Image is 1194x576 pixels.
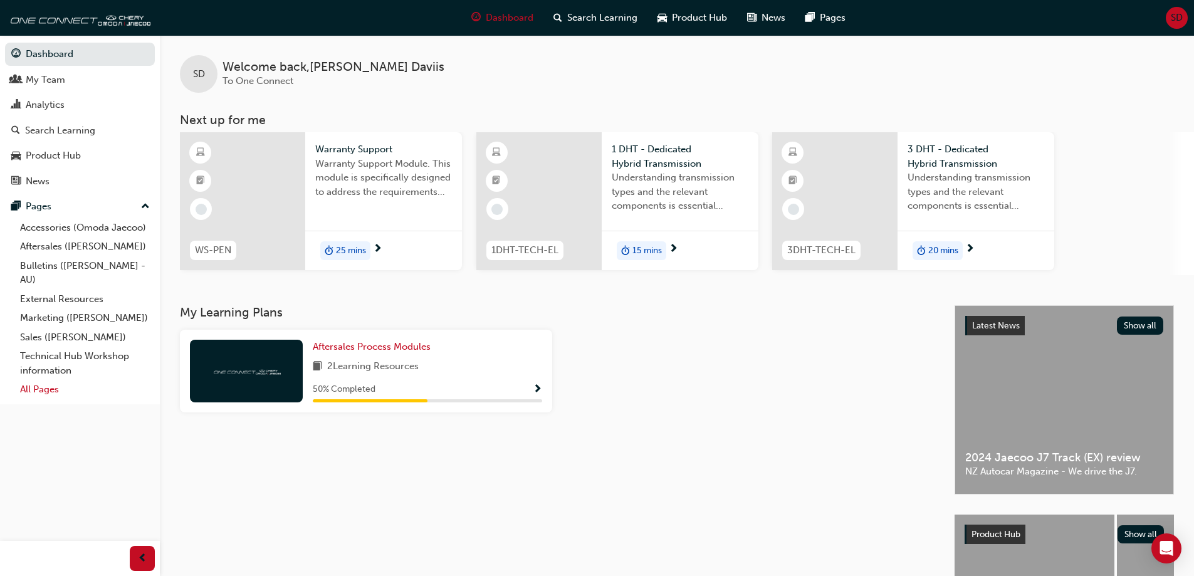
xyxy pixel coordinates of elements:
[971,529,1020,540] span: Product Hub
[632,244,662,258] span: 15 mins
[373,244,382,255] span: next-icon
[15,380,155,399] a: All Pages
[491,204,503,215] span: learningRecordVerb_NONE-icon
[315,157,452,199] span: Warranty Support Module. This module is specifically designed to address the requirements and pro...
[26,98,65,112] div: Analytics
[15,237,155,256] a: Aftersales ([PERSON_NAME])
[612,142,748,170] span: 1 DHT - Dedicated Hybrid Transmission
[327,359,419,375] span: 2 Learning Resources
[788,204,799,215] span: learningRecordVerb_NONE-icon
[315,142,452,157] span: Warranty Support
[657,10,667,26] span: car-icon
[762,11,785,25] span: News
[5,195,155,218] button: Pages
[928,244,958,258] span: 20 mins
[1166,7,1188,29] button: SD
[955,305,1174,495] a: Latest NewsShow all2024 Jaecoo J7 Track (EX) reviewNZ Autocar Magazine - We drive the J7.
[543,5,647,31] a: search-iconSearch Learning
[11,201,21,212] span: pages-icon
[965,464,1163,479] span: NZ Autocar Magazine - We drive the J7.
[336,244,366,258] span: 25 mins
[196,145,205,161] span: learningResourceType_ELEARNING-icon
[5,68,155,92] a: My Team
[669,244,678,255] span: next-icon
[788,173,797,189] span: booktick-icon
[5,43,155,66] a: Dashboard
[11,125,20,137] span: search-icon
[672,11,727,25] span: Product Hub
[313,359,322,375] span: book-icon
[788,145,797,161] span: learningResourceType_ELEARNING-icon
[820,11,846,25] span: Pages
[195,243,231,258] span: WS-PEN
[25,123,95,138] div: Search Learning
[141,199,150,215] span: up-icon
[11,49,21,60] span: guage-icon
[15,290,155,309] a: External Resources
[15,218,155,238] a: Accessories (Omoda Jaecoo)
[5,40,155,195] button: DashboardMy TeamAnalyticsSearch LearningProduct HubNews
[805,10,815,26] span: pages-icon
[965,525,1164,545] a: Product HubShow all
[471,10,481,26] span: guage-icon
[553,10,562,26] span: search-icon
[533,382,542,397] button: Show Progress
[212,365,281,377] img: oneconnect
[965,451,1163,465] span: 2024 Jaecoo J7 Track (EX) review
[196,173,205,189] span: booktick-icon
[11,75,21,86] span: people-icon
[325,243,333,259] span: duration-icon
[11,176,21,187] span: news-icon
[621,243,630,259] span: duration-icon
[11,100,21,111] span: chart-icon
[787,243,856,258] span: 3DHT-TECH-EL
[965,244,975,255] span: next-icon
[313,382,375,397] span: 50 % Completed
[908,142,1044,170] span: 3 DHT - Dedicated Hybrid Transmission
[965,316,1163,336] a: Latest NewsShow all
[737,5,795,31] a: news-iconNews
[26,174,50,189] div: News
[196,204,207,215] span: learningRecordVerb_NONE-icon
[160,113,1194,127] h3: Next up for me
[138,551,147,567] span: prev-icon
[486,11,533,25] span: Dashboard
[533,384,542,395] span: Show Progress
[26,149,81,163] div: Product Hub
[1118,525,1165,543] button: Show all
[972,320,1020,331] span: Latest News
[15,347,155,380] a: Technical Hub Workshop information
[223,75,293,86] span: To One Connect
[492,145,501,161] span: learningResourceType_ELEARNING-icon
[567,11,637,25] span: Search Learning
[5,93,155,117] a: Analytics
[476,132,758,270] a: 1DHT-TECH-EL1 DHT - Dedicated Hybrid TransmissionUnderstanding transmission types and the relevan...
[5,119,155,142] a: Search Learning
[313,340,436,354] a: Aftersales Process Modules
[313,341,431,352] span: Aftersales Process Modules
[180,132,462,270] a: WS-PENWarranty SupportWarranty Support Module. This module is specifically designed to address th...
[193,67,205,81] span: SD
[461,5,543,31] a: guage-iconDashboard
[5,170,155,193] a: News
[1151,533,1181,563] div: Open Intercom Messenger
[6,5,150,30] img: oneconnect
[180,305,935,320] h3: My Learning Plans
[772,132,1054,270] a: 3DHT-TECH-EL3 DHT - Dedicated Hybrid TransmissionUnderstanding transmission types and the relevan...
[5,144,155,167] a: Product Hub
[15,256,155,290] a: Bulletins ([PERSON_NAME] - AU)
[1171,11,1183,25] span: SD
[1117,317,1164,335] button: Show all
[492,173,501,189] span: booktick-icon
[15,328,155,347] a: Sales ([PERSON_NAME])
[491,243,558,258] span: 1DHT-TECH-EL
[26,73,65,87] div: My Team
[26,199,51,214] div: Pages
[908,170,1044,213] span: Understanding transmission types and the relevant components is essential knowledge required for ...
[15,308,155,328] a: Marketing ([PERSON_NAME])
[612,170,748,213] span: Understanding transmission types and the relevant components is essential knowledge required for ...
[917,243,926,259] span: duration-icon
[223,60,444,75] span: Welcome back , [PERSON_NAME] Daviis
